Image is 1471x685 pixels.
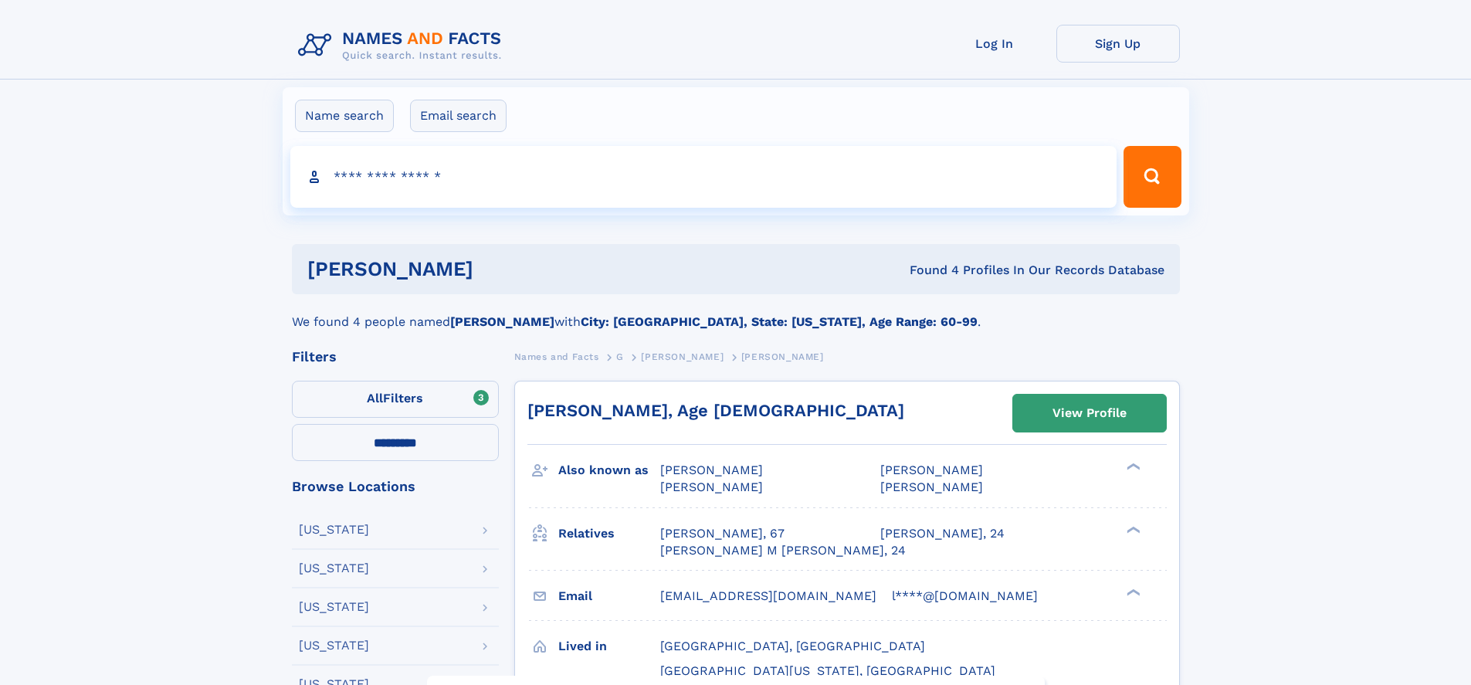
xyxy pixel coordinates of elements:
a: Names and Facts [514,347,599,366]
a: Sign Up [1056,25,1180,63]
a: Log In [933,25,1056,63]
div: [US_STATE] [299,562,369,575]
span: [GEOGRAPHIC_DATA], [GEOGRAPHIC_DATA] [660,639,925,653]
div: View Profile [1052,395,1127,431]
input: search input [290,146,1117,208]
h3: Email [558,583,660,609]
b: City: [GEOGRAPHIC_DATA], State: [US_STATE], Age Range: 60-99 [581,314,978,329]
span: G [616,351,624,362]
a: G [616,347,624,366]
a: [PERSON_NAME] M [PERSON_NAME], 24 [660,542,906,559]
div: ❯ [1123,462,1141,472]
span: [PERSON_NAME] [741,351,824,362]
div: Browse Locations [292,480,499,493]
label: Name search [295,100,394,132]
div: [US_STATE] [299,601,369,613]
a: View Profile [1013,395,1166,432]
div: Filters [292,350,499,364]
b: [PERSON_NAME] [450,314,554,329]
h3: Lived in [558,633,660,660]
button: Search Button [1124,146,1181,208]
div: [US_STATE] [299,639,369,652]
span: [PERSON_NAME] [641,351,724,362]
a: [PERSON_NAME], Age [DEMOGRAPHIC_DATA] [527,401,904,420]
h3: Relatives [558,521,660,547]
div: [US_STATE] [299,524,369,536]
h3: Also known as [558,457,660,483]
div: We found 4 people named with . [292,294,1180,331]
span: [PERSON_NAME] [660,463,763,477]
span: All [367,391,383,405]
div: ❯ [1123,587,1141,597]
img: Logo Names and Facts [292,25,514,66]
div: ❯ [1123,524,1141,534]
label: Filters [292,381,499,418]
span: [EMAIL_ADDRESS][DOMAIN_NAME] [660,588,876,603]
a: [PERSON_NAME], 67 [660,525,785,542]
a: [PERSON_NAME], 24 [880,525,1005,542]
label: Email search [410,100,507,132]
span: [PERSON_NAME] [880,463,983,477]
a: [PERSON_NAME] [641,347,724,366]
span: [PERSON_NAME] [660,480,763,494]
span: [GEOGRAPHIC_DATA][US_STATE], [GEOGRAPHIC_DATA] [660,663,995,678]
h1: [PERSON_NAME] [307,259,692,279]
div: Found 4 Profiles In Our Records Database [691,262,1164,279]
span: [PERSON_NAME] [880,480,983,494]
